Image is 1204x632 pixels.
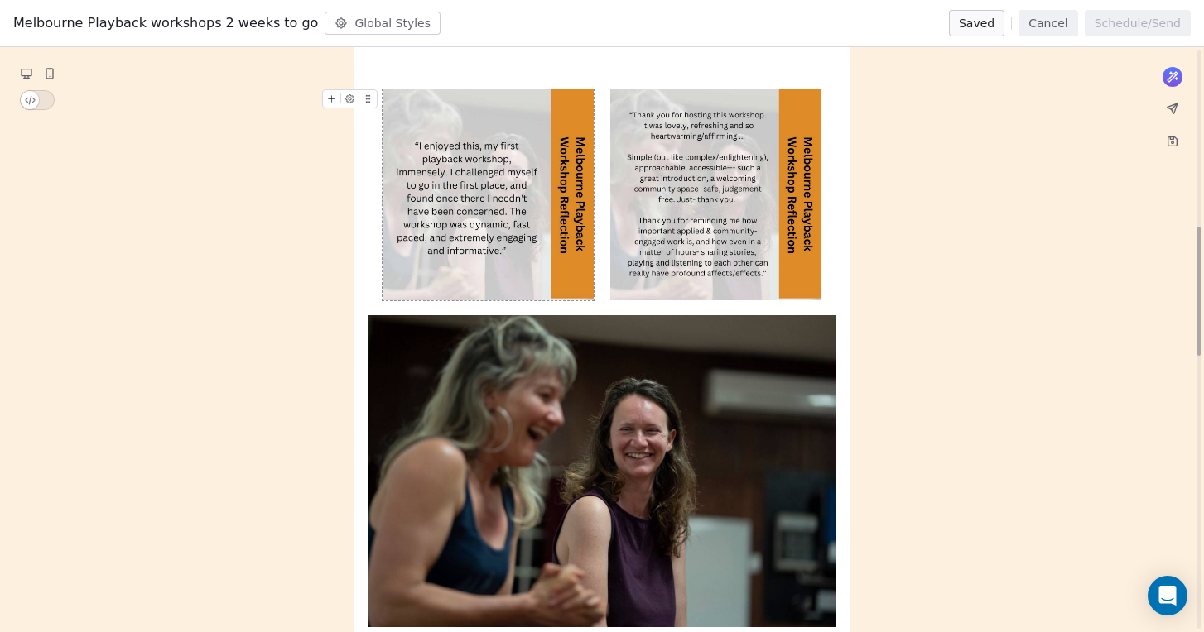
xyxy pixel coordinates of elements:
button: Cancel [1019,10,1077,36]
button: Saved [949,10,1004,36]
div: Open Intercom Messenger [1148,576,1187,615]
button: Schedule/Send [1085,10,1191,36]
button: Global Styles [325,12,441,35]
span: Melbourne Playback workshops 2 weeks to go [13,13,318,33]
